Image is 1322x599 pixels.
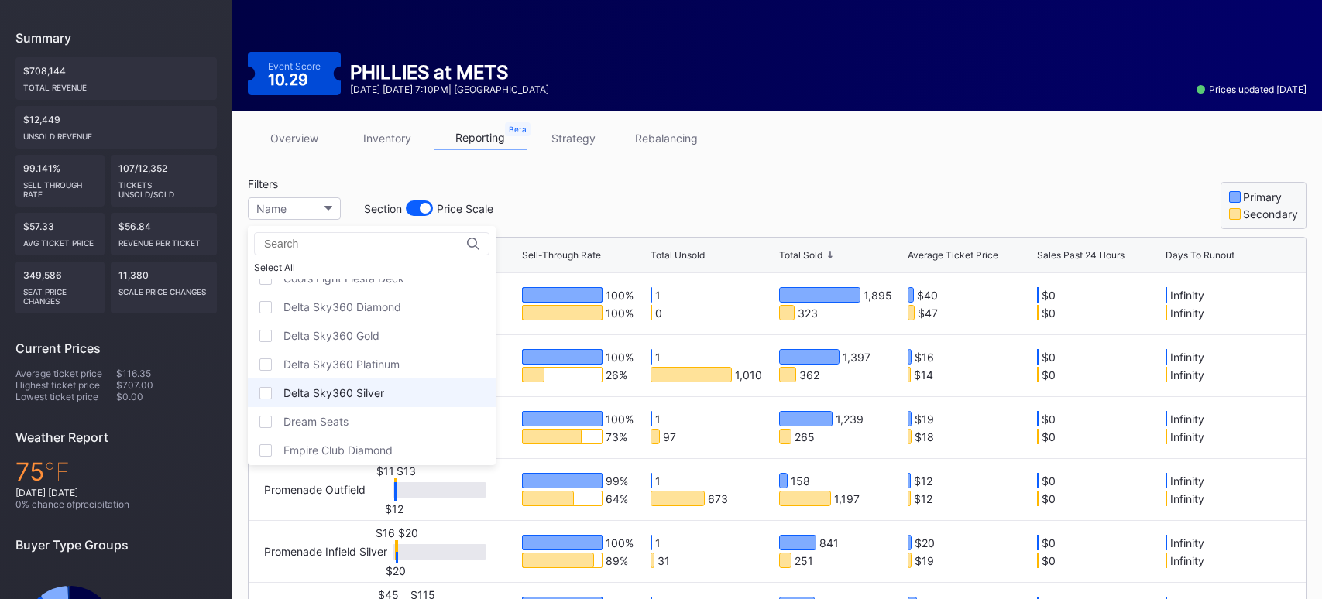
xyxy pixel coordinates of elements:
[264,238,400,250] input: Search
[606,474,628,488] div: 99 %
[376,464,394,477] div: $11
[254,262,489,273] div: Select All
[15,487,217,498] div: [DATE] [DATE]
[376,564,415,577] div: $20
[15,537,217,553] div: Buyer Type Groups
[914,491,932,505] div: $12
[1170,553,1204,567] div: Infinity
[606,491,628,505] div: 64 %
[791,474,810,488] div: 158
[606,553,628,567] div: 89 %
[1170,491,1204,505] div: Infinity
[15,457,217,487] div: 75
[655,536,661,549] div: 1
[819,536,839,549] div: 841
[914,474,932,488] div: $12
[834,491,860,505] div: 1,197
[1170,536,1204,549] div: Infinity
[15,498,217,510] div: 0 % chance of precipitation
[1042,536,1056,549] div: $0
[283,443,393,457] div: Empire Club Diamond
[376,526,395,539] div: $16
[658,553,670,567] div: 31
[1042,553,1056,567] div: $0
[44,457,70,487] span: ℉
[606,536,634,549] div: 100 %
[708,491,728,505] div: 673
[795,553,813,567] div: 251
[1042,474,1056,488] div: $0
[283,300,401,313] div: Delta Sky360 Diamond
[1170,474,1204,488] div: Infinity
[655,474,661,488] div: 1
[283,415,349,428] div: Dream Seats
[397,464,416,477] div: $13
[375,502,414,515] div: $12
[915,536,935,549] div: $20
[283,329,379,342] div: Delta Sky360 Gold
[283,358,400,371] div: Delta Sky360 Platinum
[915,553,934,567] div: $19
[398,526,418,539] div: $20
[264,483,366,496] div: Promenade Outfield
[264,545,387,558] div: Promenade Infield Silver
[283,386,384,399] div: Delta Sky360 Silver
[1042,491,1056,505] div: $0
